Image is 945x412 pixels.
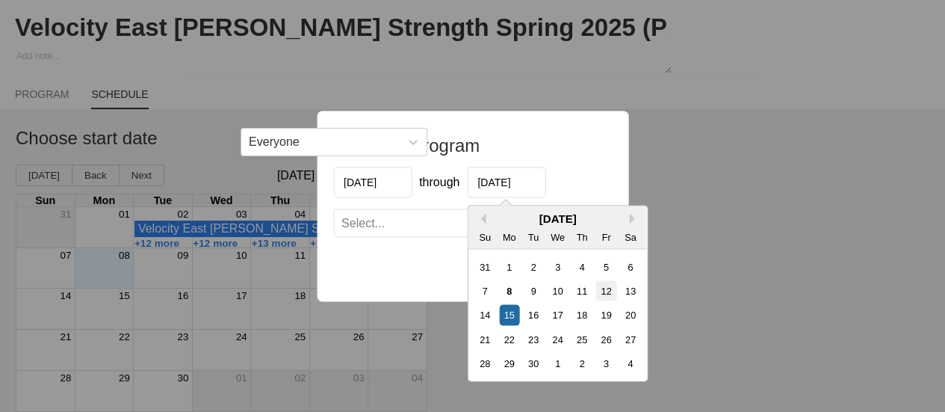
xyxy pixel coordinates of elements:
[547,227,567,247] div: We
[547,353,567,373] div: day-1
[620,304,640,325] div: day-20
[523,256,543,277] div: day-2
[468,212,647,224] div: [DATE]
[595,353,616,373] div: day-3
[620,329,640,349] div: day-27
[333,167,412,197] input: Start Date
[523,353,543,373] div: day-30
[595,280,616,301] div: day-12
[499,280,519,301] div: day-8
[474,280,495,301] div: day-7
[474,256,495,277] div: day-31
[341,216,385,230] div: Select...
[474,227,495,247] div: Su
[523,304,543,325] div: day-16
[629,213,639,224] button: Next Month
[467,167,545,197] input: End Date
[547,304,567,325] div: day-17
[499,329,519,349] div: day-22
[499,353,519,373] div: day-29
[472,254,642,375] div: month-2025-09
[547,329,567,349] div: day-24
[499,304,519,325] div: day-15
[474,329,495,349] div: day-21
[571,256,592,277] div: day-4
[523,280,543,301] div: day-9
[571,304,592,325] div: day-18
[620,227,640,247] div: Sa
[595,227,616,247] div: Fr
[595,329,616,349] div: day-26
[249,135,300,149] div: Everyone
[870,340,945,412] iframe: Chat Widget
[499,227,519,247] div: Mo
[474,304,495,325] div: day-14
[474,353,495,373] div: day-28
[620,256,640,277] div: day-6
[499,256,519,277] div: day-1
[571,329,592,349] div: day-25
[523,329,543,349] div: day-23
[595,256,616,277] div: day-5
[333,135,612,156] h1: Schedule program
[620,353,640,373] div: day-4
[475,213,486,224] button: Previous Month
[571,353,592,373] div: day-2
[571,280,592,301] div: day-11
[595,304,616,325] div: day-19
[620,280,640,301] div: day-13
[419,176,459,188] span: through
[523,227,543,247] div: Tu
[547,256,567,277] div: day-3
[571,227,592,247] div: Th
[547,280,567,301] div: day-10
